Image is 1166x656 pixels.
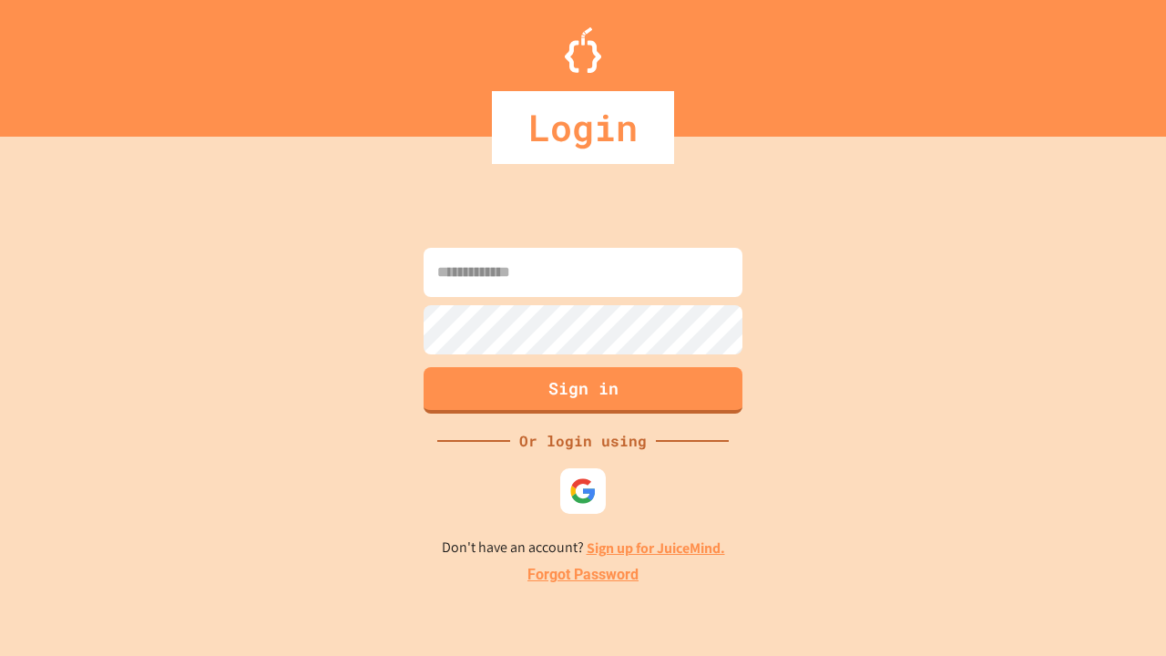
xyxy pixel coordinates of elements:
[569,477,597,505] img: google-icon.svg
[565,27,601,73] img: Logo.svg
[527,564,639,586] a: Forgot Password
[424,367,742,414] button: Sign in
[492,91,674,164] div: Login
[587,538,725,558] a: Sign up for JuiceMind.
[442,537,725,559] p: Don't have an account?
[510,430,656,452] div: Or login using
